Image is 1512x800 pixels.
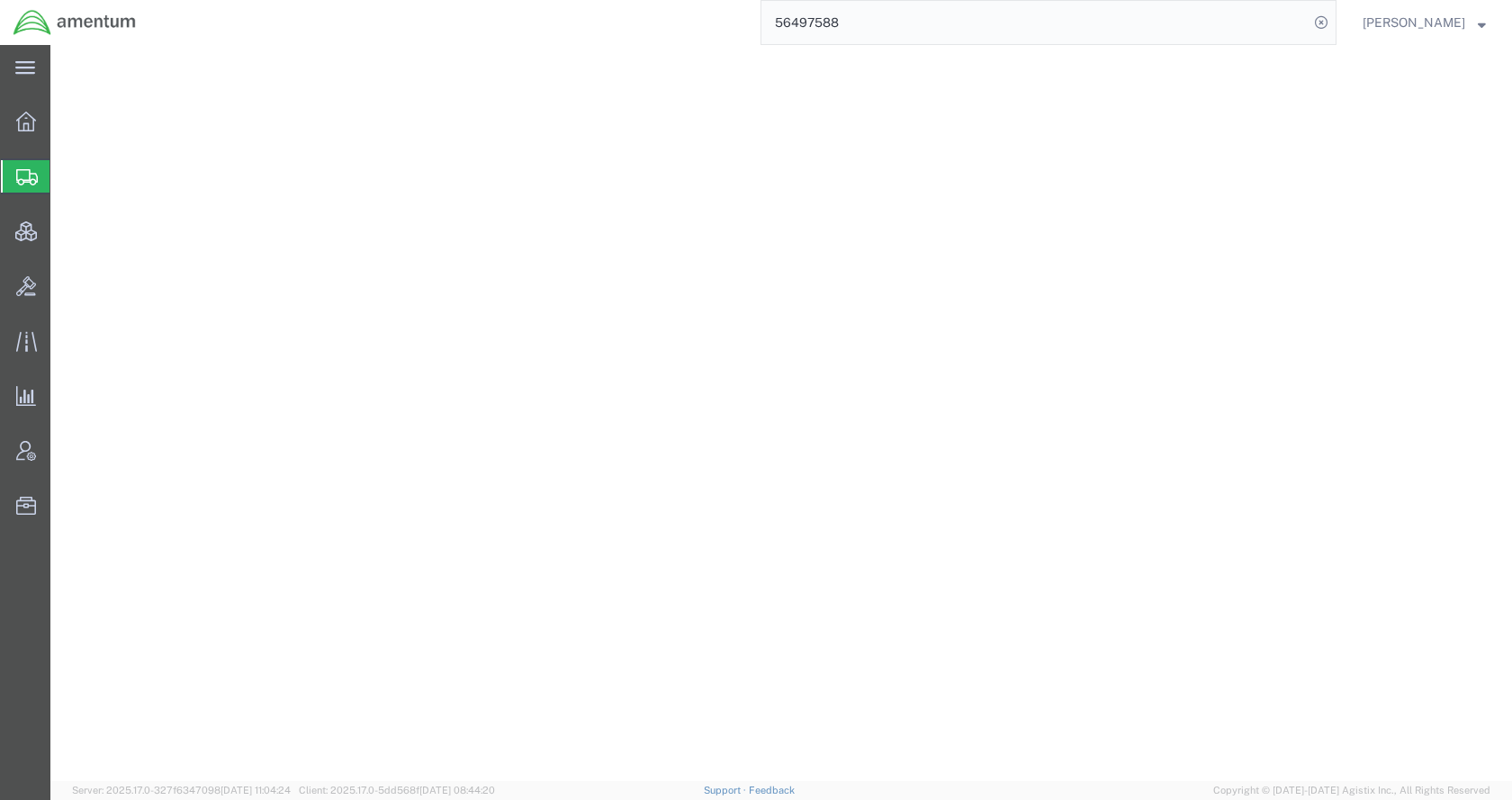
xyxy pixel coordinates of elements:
input: Search for shipment number, reference number [761,1,1309,44]
span: [DATE] 08:44:20 [419,785,495,796]
span: Server: 2025.17.0-327f6347098 [72,785,291,796]
span: Client: 2025.17.0-5dd568f [299,785,495,796]
span: [DATE] 11:04:24 [220,785,291,796]
span: Kent Gilman [1363,13,1465,32]
button: [PERSON_NAME] [1362,12,1487,33]
iframe: FS Legacy Container [50,45,1512,781]
span: Copyright © [DATE]-[DATE] Agistix Inc., All Rights Reserved [1213,783,1490,798]
a: Feedback [749,785,795,796]
img: logo [13,9,137,36]
a: Support [704,785,749,796]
